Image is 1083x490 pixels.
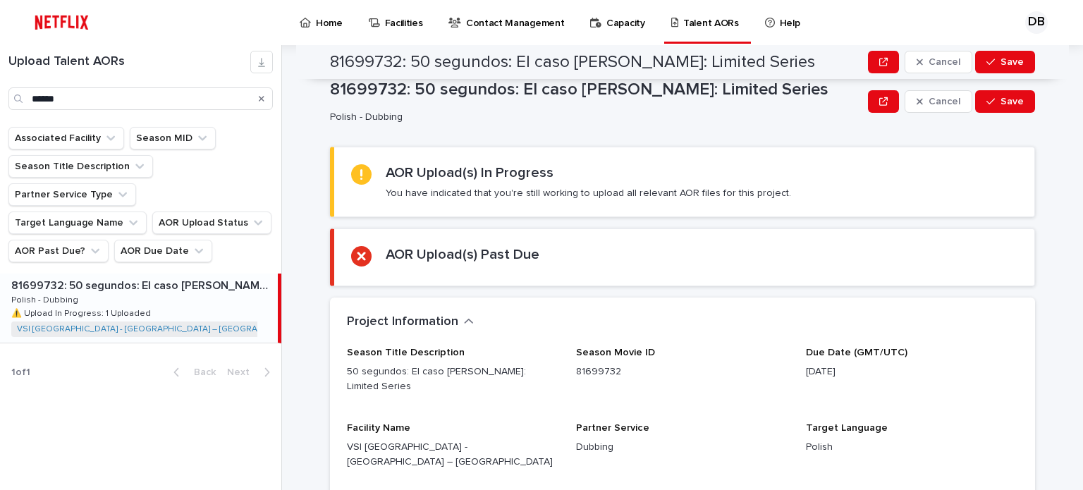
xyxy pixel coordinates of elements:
[17,324,305,334] a: VSI [GEOGRAPHIC_DATA] - [GEOGRAPHIC_DATA] – [GEOGRAPHIC_DATA]
[1025,11,1048,34] div: DB
[347,423,410,433] span: Facility Name
[185,367,216,377] span: Back
[347,314,458,330] h2: Project Information
[347,314,474,330] button: Project Information
[386,187,791,200] p: You have indicated that you're still working to upload all relevant AOR files for this project.
[8,87,273,110] input: Search
[11,306,154,319] p: ⚠️ Upload In Progress: 1 Uploaded
[1001,57,1024,67] span: Save
[386,246,539,263] h2: AOR Upload(s) Past Due
[1001,97,1024,106] span: Save
[347,348,465,357] span: Season Title Description
[806,423,888,433] span: Target Language
[975,51,1035,73] button: Save
[806,365,1018,379] p: [DATE]
[806,348,907,357] span: Due Date (GMT/UTC)
[576,423,649,433] span: Partner Service
[152,212,271,234] button: AOR Upload Status
[905,51,972,73] button: Cancel
[330,52,815,73] h2: 81699732: 50 segundos: El caso [PERSON_NAME]: Limited Series
[8,212,147,234] button: Target Language Name
[8,240,109,262] button: AOR Past Due?
[11,276,275,293] p: 81699732: 50 segundos: El caso Fernando Báez Sosa: Limited Series
[28,8,95,37] img: ifQbXi3ZQGMSEF7WDB7W
[576,348,655,357] span: Season Movie ID
[8,183,136,206] button: Partner Service Type
[227,367,258,377] span: Next
[8,54,250,70] h1: Upload Talent AORs
[929,57,960,67] span: Cancel
[8,155,153,178] button: Season Title Description
[347,365,559,394] p: 50 segundos: El caso [PERSON_NAME]: Limited Series
[130,127,216,149] button: Season MID
[975,90,1035,113] button: Save
[330,80,862,100] p: 81699732: 50 segundos: El caso [PERSON_NAME]: Limited Series
[330,111,857,123] p: Polish - Dubbing
[162,366,221,379] button: Back
[347,440,559,470] p: VSI [GEOGRAPHIC_DATA] - [GEOGRAPHIC_DATA] – [GEOGRAPHIC_DATA]
[114,240,212,262] button: AOR Due Date
[221,366,281,379] button: Next
[929,97,960,106] span: Cancel
[576,365,788,379] p: 81699732
[8,127,124,149] button: Associated Facility
[386,164,553,181] h2: AOR Upload(s) In Progress
[806,440,1018,455] p: Polish
[11,293,81,305] p: Polish - Dubbing
[905,90,972,113] button: Cancel
[576,440,788,455] p: Dubbing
